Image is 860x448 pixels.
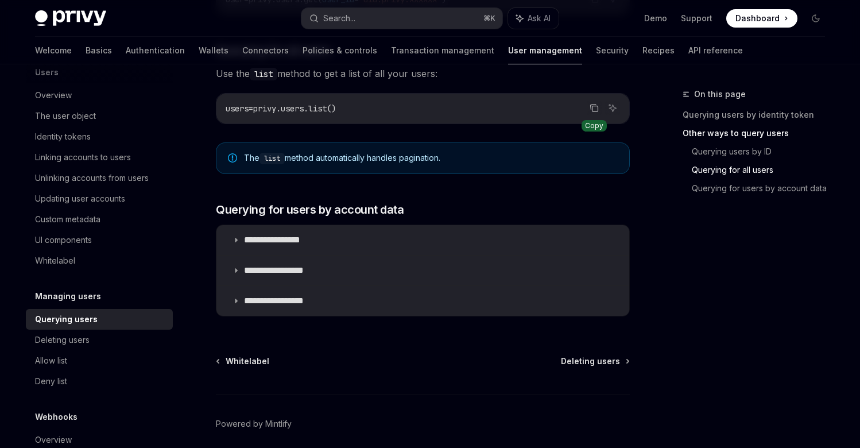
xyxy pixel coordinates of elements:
[216,418,292,430] a: Powered by Mintlify
[692,161,834,179] a: Querying for all users
[250,68,277,80] code: list
[605,101,620,115] button: Ask AI
[35,410,78,424] h5: Webhooks
[35,312,98,326] div: Querying users
[35,333,90,347] div: Deleting users
[735,13,780,24] span: Dashboard
[303,37,377,64] a: Policies & controls
[35,130,91,144] div: Identity tokens
[508,8,559,29] button: Ask AI
[596,37,629,64] a: Security
[681,13,712,24] a: Support
[244,152,618,164] span: The method automatically handles pagination.
[26,168,173,188] a: Unlinking accounts from users
[26,330,173,350] a: Deleting users
[683,106,834,124] a: Querying users by identity token
[26,350,173,371] a: Allow list
[694,87,746,101] span: On this page
[683,124,834,142] a: Other ways to query users
[35,109,96,123] div: The user object
[26,209,173,230] a: Custom metadata
[35,374,67,388] div: Deny list
[644,13,667,24] a: Demo
[35,37,72,64] a: Welcome
[391,37,494,64] a: Transaction management
[253,103,336,114] span: privy.users.list()
[26,188,173,209] a: Updating user accounts
[26,371,173,392] a: Deny list
[35,233,92,247] div: UI components
[35,254,75,268] div: Whitelabel
[26,250,173,271] a: Whitelabel
[26,106,173,126] a: The user object
[26,126,173,147] a: Identity tokens
[35,171,149,185] div: Unlinking accounts from users
[35,88,72,102] div: Overview
[561,356,620,367] span: Deleting users
[807,9,825,28] button: Toggle dark mode
[483,14,495,23] span: ⌘ K
[726,9,797,28] a: Dashboard
[35,354,67,368] div: Allow list
[26,147,173,168] a: Linking accounts to users
[249,103,253,114] span: =
[86,37,112,64] a: Basics
[692,179,834,198] a: Querying for users by account data
[35,433,72,447] div: Overview
[199,37,228,64] a: Wallets
[582,120,607,132] div: Copy
[35,289,101,303] h5: Managing users
[508,37,582,64] a: User management
[301,8,502,29] button: Search...⌘K
[35,213,100,226] div: Custom metadata
[26,230,173,250] a: UI components
[217,356,269,367] a: Whitelabel
[35,10,106,26] img: dark logo
[228,153,237,163] svg: Note
[35,150,131,164] div: Linking accounts to users
[216,65,630,82] span: Use the method to get a list of all your users:
[126,37,185,64] a: Authentication
[528,13,551,24] span: Ask AI
[561,356,629,367] a: Deleting users
[242,37,289,64] a: Connectors
[226,356,269,367] span: Whitelabel
[26,309,173,330] a: Querying users
[26,85,173,106] a: Overview
[642,37,675,64] a: Recipes
[688,37,743,64] a: API reference
[259,153,285,164] code: list
[216,202,404,218] span: Querying for users by account data
[587,101,602,115] button: Copy the contents from the code block
[323,11,355,25] div: Search...
[692,142,834,161] a: Querying users by ID
[226,103,249,114] span: users
[35,192,125,206] div: Updating user accounts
